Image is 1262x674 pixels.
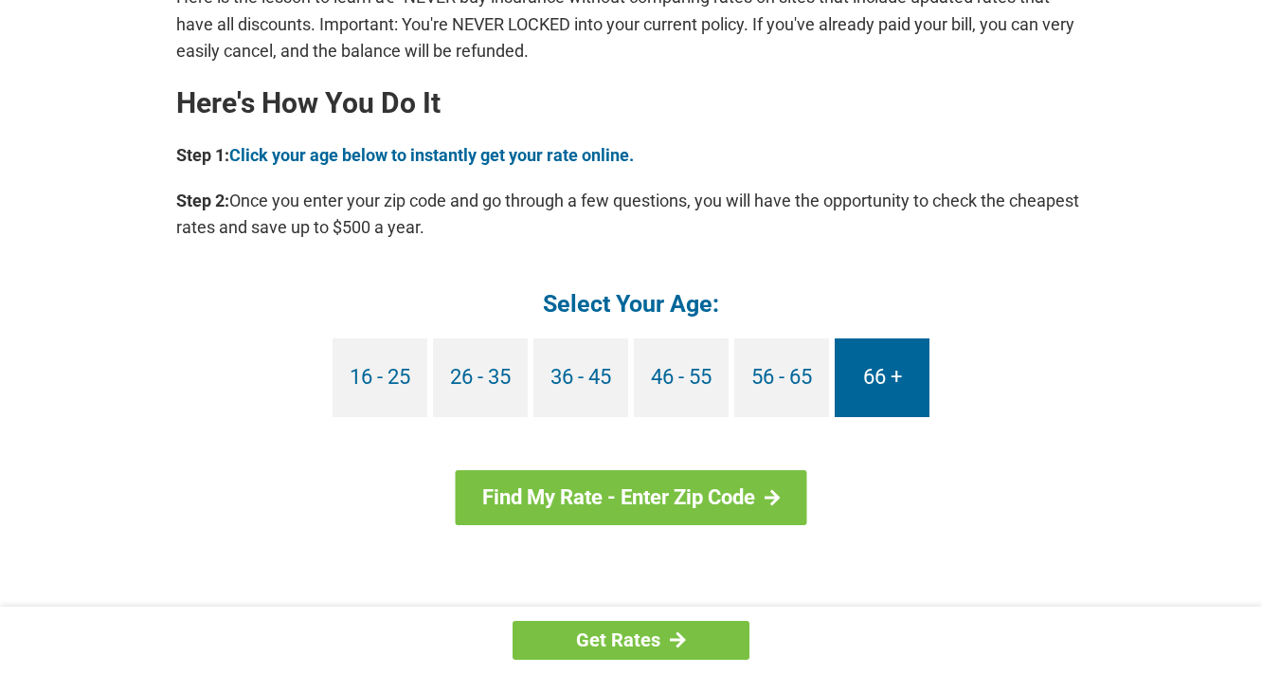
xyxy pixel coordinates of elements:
h4: Select Your Age: [176,288,1086,319]
a: 56 - 65 [734,338,829,417]
a: 36 - 45 [533,338,628,417]
a: Get Rates [513,621,749,660]
a: 66 + [835,338,929,417]
a: Click your age below to instantly get your rate online. [229,145,634,165]
p: Once you enter your zip code and go through a few questions, you will have the opportunity to che... [176,188,1086,241]
b: Step 1: [176,145,229,165]
a: 16 - 25 [333,338,427,417]
a: 26 - 35 [433,338,528,417]
a: Find My Rate - Enter Zip Code [456,470,807,525]
a: 46 - 55 [634,338,729,417]
b: Step 2: [176,191,229,210]
h2: Here's How You Do It [176,88,1086,118]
